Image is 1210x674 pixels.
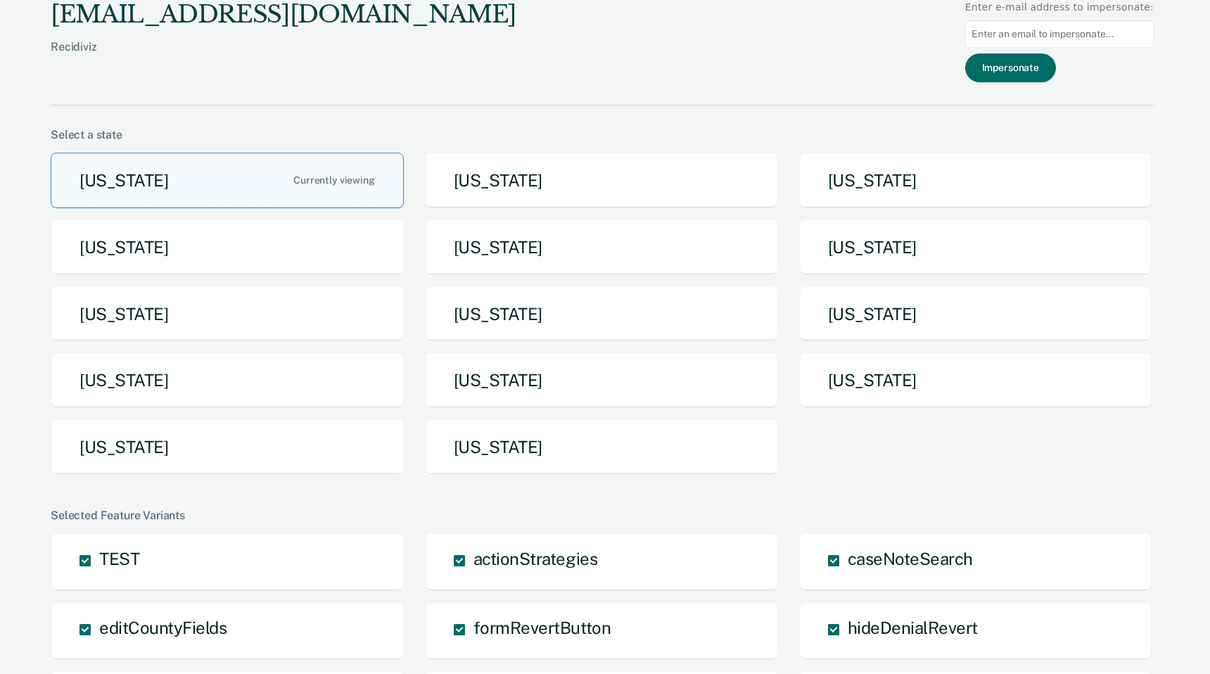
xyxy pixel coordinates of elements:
button: [US_STATE] [51,419,404,475]
span: editCountyFields [99,618,227,637]
span: TEST [99,549,139,568]
button: [US_STATE] [51,352,404,408]
button: [US_STATE] [425,419,778,475]
button: [US_STATE] [425,153,778,208]
button: Impersonate [965,53,1056,82]
button: [US_STATE] [51,286,404,342]
input: Enter an email to impersonate... [965,20,1154,48]
div: Recidiviz [51,40,516,76]
button: [US_STATE] [799,286,1152,342]
div: Select a state [51,128,1154,141]
button: [US_STATE] [425,286,778,342]
button: [US_STATE] [425,220,778,275]
button: [US_STATE] [51,220,404,275]
span: caseNoteSearch [848,549,973,568]
span: actionStrategies [473,549,597,568]
button: [US_STATE] [51,153,404,208]
button: [US_STATE] [425,352,778,408]
button: [US_STATE] [799,220,1152,275]
div: Selected Feature Variants [51,509,1154,522]
button: [US_STATE] [799,352,1152,408]
button: [US_STATE] [799,153,1152,208]
span: formRevertButton [473,618,611,637]
span: hideDenialRevert [848,618,978,637]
